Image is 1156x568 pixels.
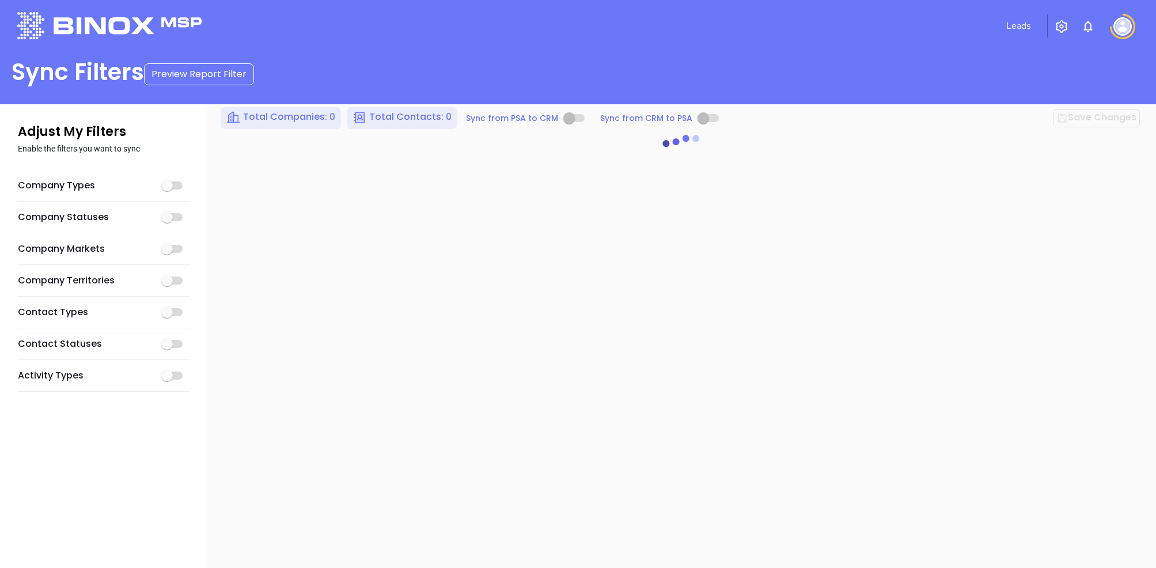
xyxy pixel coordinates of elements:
span: Total Companies: 0 [243,110,335,123]
span: Total Contacts: 0 [369,110,452,123]
a: Activity Types [18,369,84,383]
p: Adjust My Filters [18,122,189,141]
a: Leads [1002,14,1036,37]
img: iconSetting [1055,20,1068,33]
button: Save Changes [1053,109,1140,127]
a: Contact Statuses [18,337,102,351]
p: Sync from CRM to PSA [600,112,692,124]
a: Company Types [18,179,95,192]
a: Company Statuses [18,210,109,224]
p: Enable the filters you want to sync [18,141,189,156]
button: Preview Report Filter [144,63,254,85]
img: logo [17,12,202,39]
a: Contact Types [18,305,88,319]
img: iconNotification [1081,20,1095,33]
a: Company Markets [18,242,105,256]
img: user [1113,17,1132,36]
a: Company Territories [18,274,115,287]
p: Sync from PSA to CRM [466,112,558,124]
